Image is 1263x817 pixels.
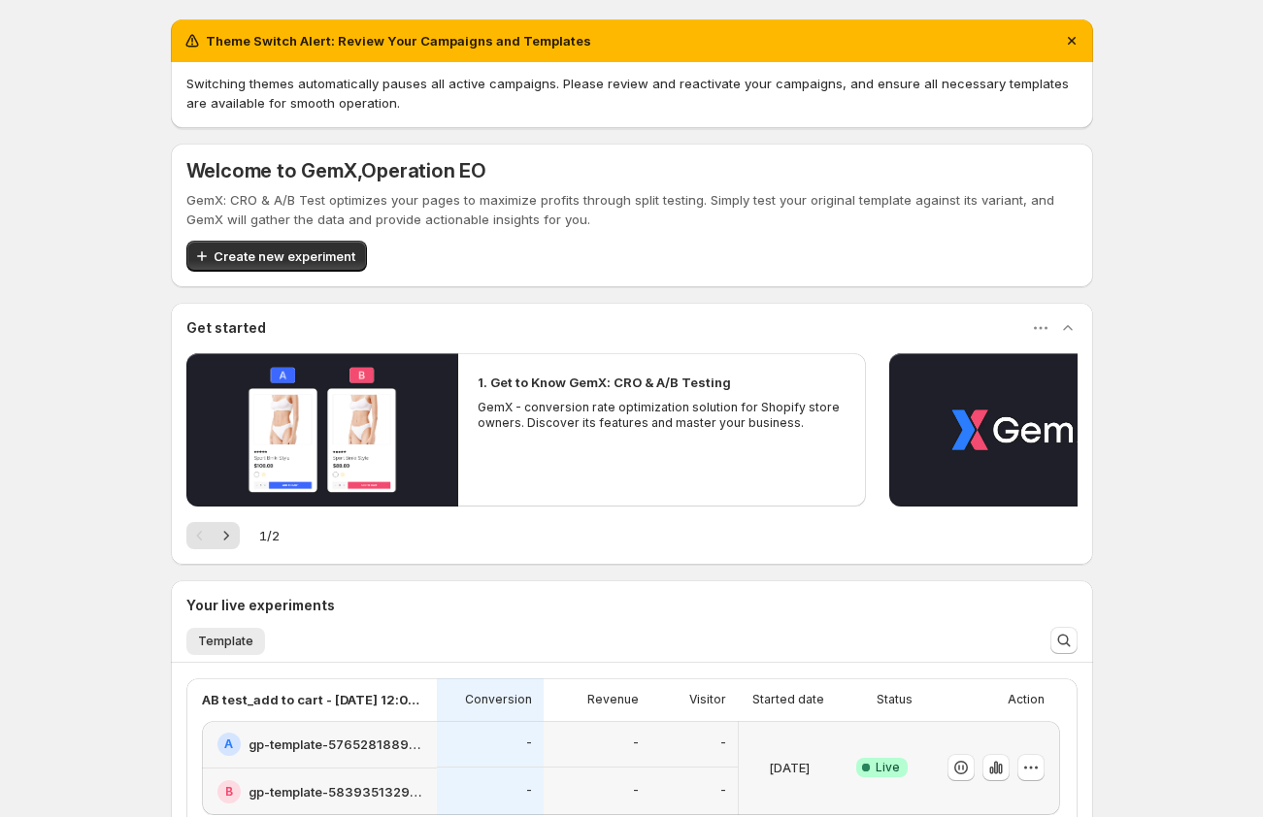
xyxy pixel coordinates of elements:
[478,400,847,431] p: GemX - conversion rate optimization solution for Shopify store owners. Discover its features and ...
[752,692,824,707] p: Started date
[186,596,335,615] h3: Your live experiments
[876,760,900,775] span: Live
[526,783,532,799] p: -
[720,783,726,799] p: -
[1050,627,1078,654] button: Search and filter results
[186,159,486,182] h5: Welcome to GemX
[889,353,1161,507] button: Play video
[633,735,639,751] p: -
[259,526,280,545] span: 1 / 2
[186,522,240,549] nav: Pagination
[465,692,532,707] p: Conversion
[225,784,233,800] h2: B
[198,634,253,649] span: Template
[249,735,425,754] h2: gp-template-576528188994225091
[633,783,639,799] p: -
[186,318,266,338] h3: Get started
[689,692,726,707] p: Visitor
[357,159,486,182] span: , Operation EO
[587,692,639,707] p: Revenue
[224,736,233,752] h2: A
[213,522,240,549] button: Next
[1008,692,1045,707] p: Action
[186,353,458,507] button: Play video
[186,241,367,272] button: Create new experiment
[214,246,355,266] span: Create new experiment
[249,782,425,801] h2: gp-template-583935132977594951
[206,31,591,50] h2: Theme Switch Alert: Review Your Campaigns and Templates
[1058,27,1085,54] button: Dismiss notification
[186,190,1078,229] p: GemX: CRO & A/B Test optimizes your pages to maximize profits through split testing. Simply test ...
[769,758,810,777] p: [DATE]
[877,692,913,707] p: Status
[720,735,726,751] p: -
[186,76,1069,111] span: Switching themes automatically pauses all active campaigns. Please review and reactivate your cam...
[202,690,425,709] p: AB test_add to cart - [DATE] 12:06:02
[478,373,731,392] h2: 1. Get to Know GemX: CRO & A/B Testing
[526,735,532,751] p: -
